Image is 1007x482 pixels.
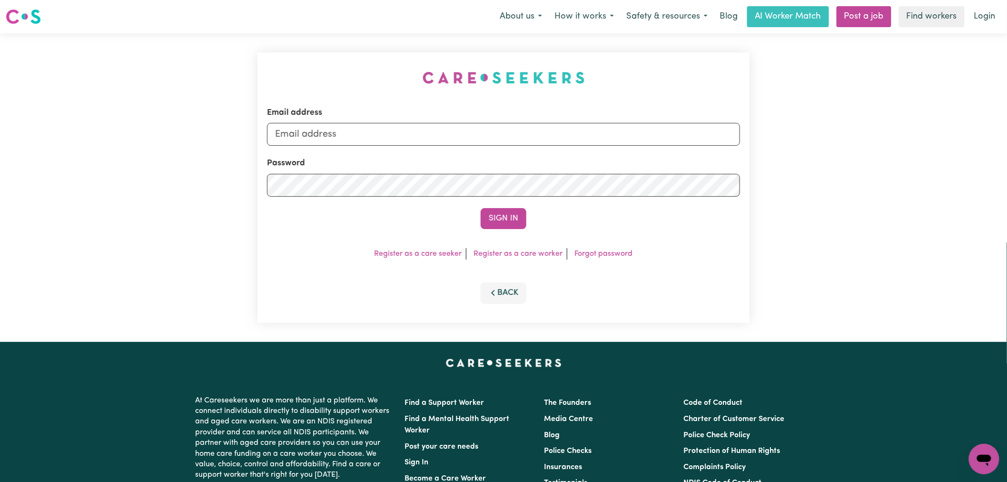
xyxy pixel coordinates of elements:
[481,282,526,303] button: Back
[481,208,526,229] button: Sign In
[405,459,428,466] a: Sign In
[544,463,582,471] a: Insurances
[714,6,743,27] a: Blog
[474,250,563,258] a: Register as a care worker
[548,7,620,27] button: How it works
[6,6,41,28] a: Careseekers logo
[375,250,462,258] a: Register as a care seeker
[837,6,891,27] a: Post a job
[267,123,740,146] input: Email address
[544,399,591,407] a: The Founders
[684,415,785,423] a: Charter of Customer Service
[544,432,560,439] a: Blog
[684,447,780,455] a: Protection of Human Rights
[446,359,562,367] a: Careseekers home page
[405,443,478,451] a: Post your care needs
[575,250,633,258] a: Forgot password
[6,8,41,25] img: Careseekers logo
[968,6,1001,27] a: Login
[969,444,999,474] iframe: Button to launch messaging window
[620,7,714,27] button: Safety & resources
[494,7,548,27] button: About us
[405,399,484,407] a: Find a Support Worker
[544,447,592,455] a: Police Checks
[267,107,322,119] label: Email address
[684,463,746,471] a: Complaints Policy
[899,6,965,27] a: Find workers
[684,432,750,439] a: Police Check Policy
[747,6,829,27] a: AI Worker Match
[267,157,305,170] label: Password
[405,415,509,434] a: Find a Mental Health Support Worker
[544,415,593,423] a: Media Centre
[684,399,743,407] a: Code of Conduct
